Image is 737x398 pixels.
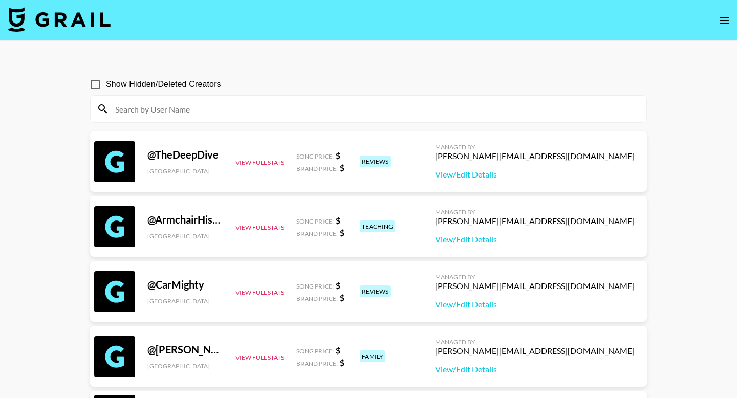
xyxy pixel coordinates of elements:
[340,228,344,237] strong: $
[235,224,284,231] button: View Full Stats
[340,293,344,302] strong: $
[435,338,635,346] div: Managed By
[340,358,344,367] strong: $
[147,213,223,226] div: @ ArmchairHistorian
[336,215,340,225] strong: $
[106,78,221,91] span: Show Hidden/Deleted Creators
[340,163,344,172] strong: $
[296,295,338,302] span: Brand Price:
[435,273,635,281] div: Managed By
[435,299,635,309] a: View/Edit Details
[147,343,223,356] div: @ [PERSON_NAME]
[296,217,334,225] span: Song Price:
[147,232,223,240] div: [GEOGRAPHIC_DATA]
[714,10,735,31] button: open drawer
[8,7,111,32] img: Grail Talent
[360,220,395,232] div: teaching
[435,143,635,151] div: Managed By
[435,346,635,356] div: [PERSON_NAME][EMAIL_ADDRESS][DOMAIN_NAME]
[296,347,334,355] span: Song Price:
[147,297,223,305] div: [GEOGRAPHIC_DATA]
[435,281,635,291] div: [PERSON_NAME][EMAIL_ADDRESS][DOMAIN_NAME]
[435,208,635,216] div: Managed By
[147,362,223,370] div: [GEOGRAPHIC_DATA]
[435,234,635,245] a: View/Edit Details
[435,169,635,180] a: View/Edit Details
[360,350,385,362] div: family
[235,159,284,166] button: View Full Stats
[296,282,334,290] span: Song Price:
[435,151,635,161] div: [PERSON_NAME][EMAIL_ADDRESS][DOMAIN_NAME]
[235,289,284,296] button: View Full Stats
[296,360,338,367] span: Brand Price:
[147,278,223,291] div: @ CarMighty
[435,216,635,226] div: [PERSON_NAME][EMAIL_ADDRESS][DOMAIN_NAME]
[109,101,640,117] input: Search by User Name
[296,165,338,172] span: Brand Price:
[360,156,391,167] div: reviews
[147,167,223,175] div: [GEOGRAPHIC_DATA]
[235,353,284,361] button: View Full Stats
[435,364,635,374] a: View/Edit Details
[147,148,223,161] div: @ TheDeepDive
[336,345,340,355] strong: $
[360,285,391,297] div: reviews
[336,280,340,290] strong: $
[296,152,334,160] span: Song Price:
[296,230,338,237] span: Brand Price:
[336,150,340,160] strong: $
